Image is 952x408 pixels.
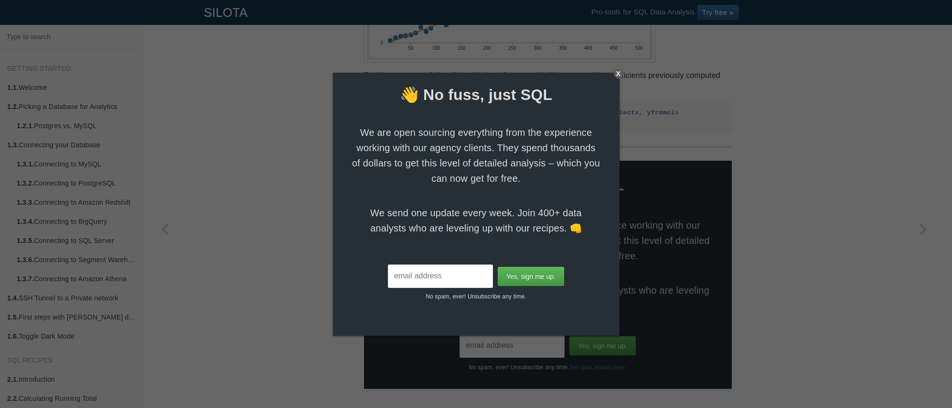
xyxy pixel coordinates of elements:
span: We are open sourcing everything from the experience working with our agency clients. They spend t... [352,125,600,186]
span: 👋 No fuss, just SQL [333,84,620,106]
iframe: Drift Widget Chat Controller [904,360,941,397]
p: No spam, ever! Unsubscribe any time. [333,288,620,301]
input: email address [388,265,493,288]
span: We send one update every week. Join 400+ data analysts who are leveling up with our recipes. 👊 [352,205,600,236]
div: X [614,69,623,78]
input: Yes, sign me up. [498,267,564,286]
